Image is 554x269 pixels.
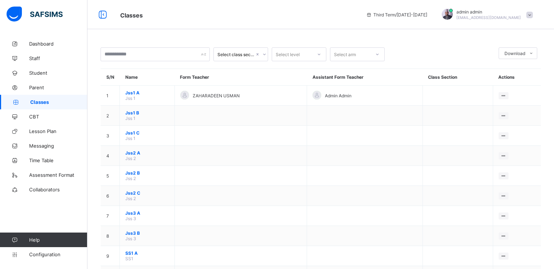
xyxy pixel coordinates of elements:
[101,126,120,146] td: 3
[423,69,493,86] th: Class Section
[125,110,169,116] span: Jss1 B
[7,7,63,22] img: safsims
[101,69,120,86] th: S/N
[29,143,87,149] span: Messaging
[125,156,136,161] span: Jss 2
[125,190,169,196] span: Jss2 C
[101,166,120,186] td: 5
[193,93,240,98] span: ZAHARADEEN USMAN
[101,246,120,266] td: 9
[101,186,120,206] td: 6
[435,9,537,21] div: adminadmin
[125,170,169,176] span: Jss2 B
[125,250,169,256] span: SS1 A
[125,256,133,261] span: SS1
[493,69,541,86] th: Actions
[125,230,169,236] span: Jss3 B
[29,70,87,76] span: Student
[29,237,87,243] span: Help
[125,95,135,101] span: Jss 1
[456,9,521,15] span: admin admin
[120,12,143,19] span: Classes
[125,210,169,216] span: Jss3 A
[101,146,120,166] td: 4
[276,47,300,61] div: Select level
[504,51,525,56] span: Download
[125,216,136,221] span: Jss 3
[120,69,175,86] th: Name
[456,15,521,20] span: [EMAIL_ADDRESS][DOMAIN_NAME]
[125,130,169,136] span: Jss1 C
[325,93,351,98] span: Admin Admin
[29,55,87,61] span: Staff
[29,85,87,90] span: Parent
[29,114,87,120] span: CBT
[125,136,135,141] span: Jss 1
[217,52,255,57] div: Select class section
[101,106,120,126] td: 2
[307,69,423,86] th: Assistant Form Teacher
[30,99,87,105] span: Classes
[29,41,87,47] span: Dashboard
[29,252,87,257] span: Configuration
[366,12,427,17] span: session/term information
[125,196,136,201] span: Jss 2
[29,187,87,192] span: Collaborators
[125,116,135,121] span: Jss 1
[125,176,136,181] span: Jss 2
[334,47,356,61] div: Select arm
[101,206,120,226] td: 7
[29,172,87,178] span: Assessment Format
[174,69,307,86] th: Form Teacher
[125,236,136,241] span: Jss 3
[29,157,87,163] span: Time Table
[101,86,120,106] td: 1
[101,226,120,246] td: 8
[29,128,87,134] span: Lesson Plan
[125,90,169,95] span: Jss1 A
[125,150,169,156] span: Jss2 A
